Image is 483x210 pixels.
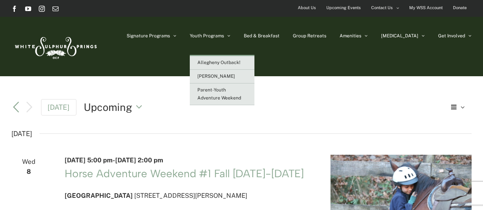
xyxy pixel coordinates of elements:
[11,128,32,140] time: [DATE]
[244,34,280,38] span: Bed & Breakfast
[127,17,176,55] a: Signature Programs
[65,156,163,164] time: -
[65,192,133,199] span: [GEOGRAPHIC_DATA]
[84,100,132,114] span: Upcoming
[115,156,163,164] span: [DATE] 2:00 pm
[190,34,224,38] span: Youth Programs
[190,70,254,83] a: [PERSON_NAME]
[190,17,230,55] a: Youth Programs
[381,17,425,55] a: [MEDICAL_DATA]
[25,101,34,113] button: Next Events
[65,156,113,164] span: [DATE] 5:00 pm
[381,34,418,38] span: [MEDICAL_DATA]
[340,34,361,38] span: Amenities
[326,2,361,13] span: Upcoming Events
[197,60,240,65] span: Allegheny Outback!
[134,192,247,199] span: [STREET_ADDRESS][PERSON_NAME]
[340,17,368,55] a: Amenities
[409,2,443,13] span: My WSS Account
[197,74,235,79] span: [PERSON_NAME]
[65,167,304,180] a: Horse Adventure Weekend #1 Fall [DATE]-[DATE]
[11,166,46,177] span: 8
[41,99,77,115] a: [DATE]
[298,2,316,13] span: About Us
[11,103,21,112] a: Previous Events
[84,100,146,114] button: Upcoming
[127,17,472,55] nav: Main Menu
[438,34,465,38] span: Get Involved
[453,2,467,13] span: Donate
[127,34,170,38] span: Signature Programs
[244,17,280,55] a: Bed & Breakfast
[197,87,241,101] span: Parent-Youth Adventure Weekend
[293,34,326,38] span: Group Retreats
[293,17,326,55] a: Group Retreats
[190,56,254,70] a: Allegheny Outback!
[438,17,472,55] a: Get Involved
[371,2,393,13] span: Contact Us
[11,156,46,167] span: Wed
[11,29,99,64] img: White Sulphur Springs Logo
[190,83,254,105] a: Parent-Youth Adventure Weekend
